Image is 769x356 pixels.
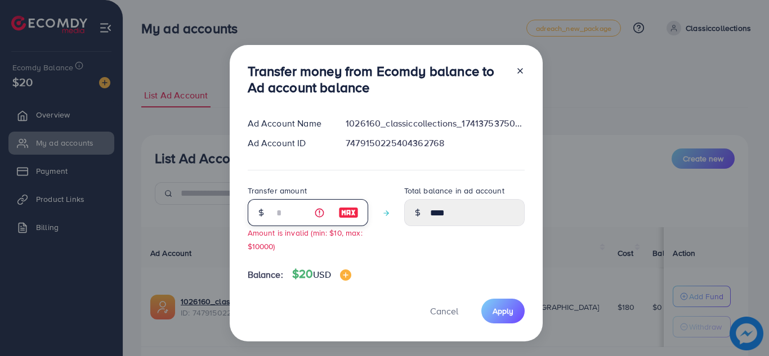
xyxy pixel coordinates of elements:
button: Cancel [416,299,472,323]
div: Ad Account Name [239,117,337,130]
span: Balance: [248,268,283,281]
div: 7479150225404362768 [337,137,533,150]
label: Transfer amount [248,185,307,196]
h3: Transfer money from Ecomdy balance to Ad account balance [248,63,507,96]
div: Ad Account ID [239,137,337,150]
div: 1026160_classiccollections_1741375375046 [337,117,533,130]
span: USD [313,268,330,281]
img: image [340,269,351,281]
span: Cancel [430,305,458,317]
img: image [338,206,359,219]
button: Apply [481,299,525,323]
span: Apply [493,305,513,317]
small: Amount is invalid (min: $10, max: $10000) [248,227,363,251]
label: Total balance in ad account [404,185,504,196]
h4: $20 [292,267,351,281]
